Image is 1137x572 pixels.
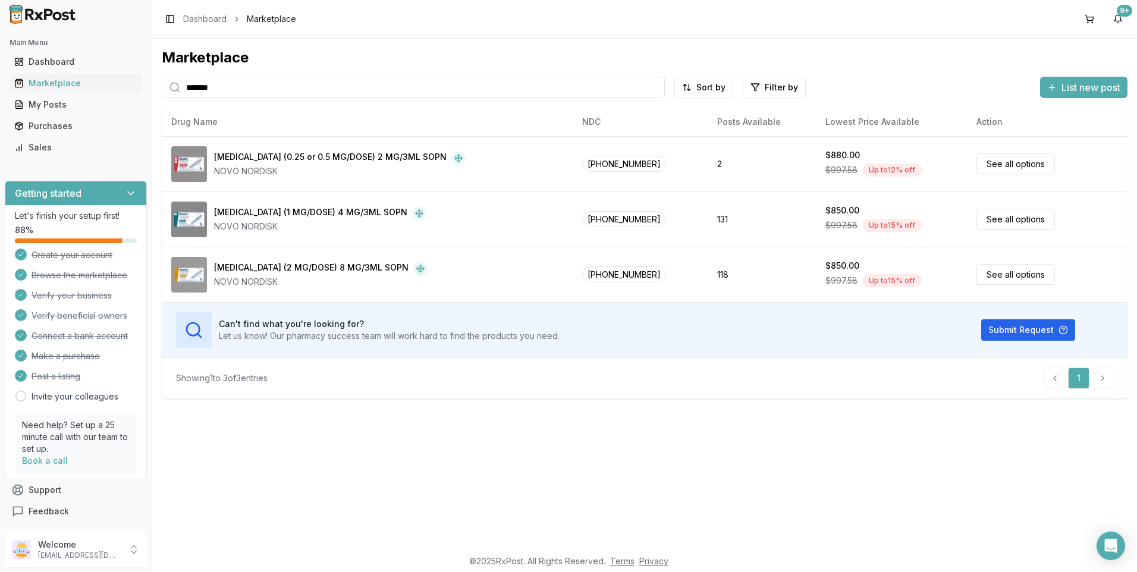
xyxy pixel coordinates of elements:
[5,501,147,522] button: Feedback
[171,146,207,182] img: Ozempic (0.25 or 0.5 MG/DOSE) 2 MG/3ML SOPN
[214,276,428,288] div: NOVO NORDISK
[176,372,268,384] div: Showing 1 to 3 of 3 entries
[862,274,922,287] div: Up to 15 % off
[32,269,127,281] span: Browse the marketplace
[32,310,127,322] span: Verify beneficial owners
[12,540,31,559] img: User avatar
[582,211,666,227] span: [PHONE_NUMBER]
[696,81,725,93] span: Sort by
[214,262,409,276] div: [MEDICAL_DATA] (2 MG/DOSE) 8 MG/3ML SOPN
[674,77,733,98] button: Sort by
[14,120,137,132] div: Purchases
[171,257,207,293] img: Ozempic (2 MG/DOSE) 8 MG/3ML SOPN
[14,142,137,153] div: Sales
[765,81,798,93] span: Filter by
[1040,77,1127,98] button: List new post
[639,556,668,566] a: Privacy
[15,186,81,200] h3: Getting started
[708,136,816,191] td: 2
[5,138,147,157] button: Sales
[10,94,142,115] a: My Posts
[10,38,142,48] h2: Main Menu
[10,51,142,73] a: Dashboard
[14,99,137,111] div: My Posts
[825,205,859,216] div: $850.00
[38,539,121,551] p: Welcome
[862,219,922,232] div: Up to 15 % off
[708,108,816,136] th: Posts Available
[10,137,142,158] a: Sales
[976,264,1055,285] a: See all options
[14,77,137,89] div: Marketplace
[247,13,296,25] span: Marketplace
[5,479,147,501] button: Support
[15,224,33,236] span: 88 %
[1061,80,1120,95] span: List new post
[976,153,1055,174] a: See all options
[162,108,573,136] th: Drug Name
[10,115,142,137] a: Purchases
[825,275,858,287] span: $997.58
[825,164,858,176] span: $997.58
[825,149,860,161] div: $880.00
[967,108,1127,136] th: Action
[981,319,1075,341] button: Submit Request
[862,164,922,177] div: Up to 12 % off
[1040,83,1127,95] a: List new post
[162,48,1127,67] div: Marketplace
[214,151,447,165] div: [MEDICAL_DATA] (0.25 or 0.5 MG/DOSE) 2 MG/3ML SOPN
[5,74,147,93] button: Marketplace
[22,419,130,455] p: Need help? Set up a 25 minute call with our team to set up.
[5,117,147,136] button: Purchases
[573,108,708,136] th: NDC
[32,370,80,382] span: Post a listing
[15,210,137,222] p: Let's finish your setup first!
[816,108,967,136] th: Lowest Price Available
[183,13,296,25] nav: breadcrumb
[32,350,100,362] span: Make a purchase
[743,77,806,98] button: Filter by
[183,13,227,25] a: Dashboard
[14,56,137,68] div: Dashboard
[708,247,816,302] td: 118
[1044,367,1113,389] nav: pagination
[32,290,112,301] span: Verify your business
[582,266,666,282] span: [PHONE_NUMBER]
[5,95,147,114] button: My Posts
[976,209,1055,230] a: See all options
[29,505,69,517] span: Feedback
[582,156,666,172] span: [PHONE_NUMBER]
[5,5,81,24] img: RxPost Logo
[32,391,118,403] a: Invite your colleagues
[708,191,816,247] td: 131
[214,221,426,232] div: NOVO NORDISK
[5,52,147,71] button: Dashboard
[32,330,128,342] span: Connect a bank account
[10,73,142,94] a: Marketplace
[214,165,466,177] div: NOVO NORDISK
[1068,367,1089,389] a: 1
[22,455,68,466] a: Book a call
[825,219,858,231] span: $997.58
[219,318,560,330] h3: Can't find what you're looking for?
[214,206,407,221] div: [MEDICAL_DATA] (1 MG/DOSE) 4 MG/3ML SOPN
[1108,10,1127,29] button: 9+
[38,551,121,560] p: [EMAIL_ADDRESS][DOMAIN_NAME]
[171,202,207,237] img: Ozempic (1 MG/DOSE) 4 MG/3ML SOPN
[219,330,560,342] p: Let us know! Our pharmacy success team will work hard to find the products you need.
[1097,532,1125,560] div: Open Intercom Messenger
[825,260,859,272] div: $850.00
[32,249,112,261] span: Create your account
[610,556,635,566] a: Terms
[1117,5,1132,17] div: 9+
